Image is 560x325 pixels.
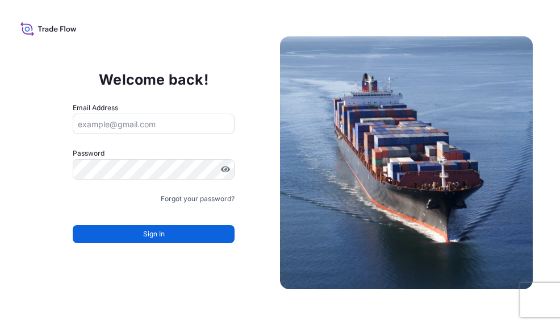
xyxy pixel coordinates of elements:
[99,70,208,89] p: Welcome back!
[73,148,235,159] label: Password
[73,102,118,114] label: Email Address
[280,36,533,289] img: Ship illustration
[161,193,235,205] a: Forgot your password?
[221,165,230,174] button: Show password
[73,225,235,243] button: Sign In
[73,114,235,134] input: example@gmail.com
[143,228,165,240] span: Sign In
